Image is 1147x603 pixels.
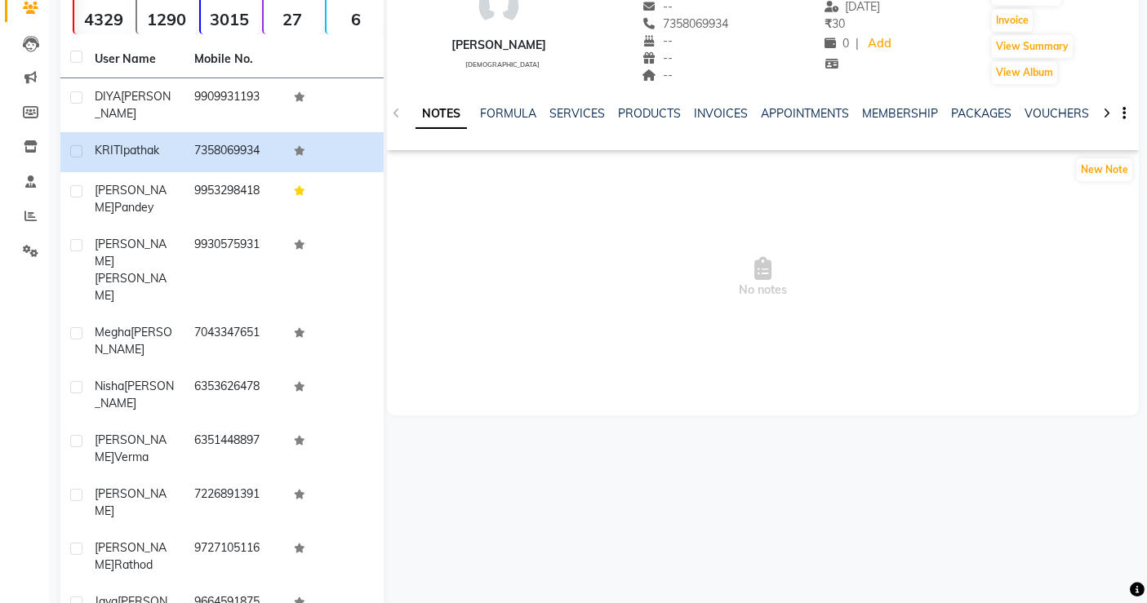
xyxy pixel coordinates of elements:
[95,540,167,572] span: [PERSON_NAME]
[694,106,748,121] a: INVOICES
[327,9,385,29] strong: 6
[95,379,124,393] span: nisha
[549,106,605,121] a: SERVICES
[184,422,284,476] td: 6351448897
[1077,158,1132,181] button: New Note
[862,106,938,121] a: MEMBERSHIP
[184,226,284,314] td: 9930575931
[992,35,1073,58] button: View Summary
[825,36,849,51] span: 0
[95,379,174,410] span: [PERSON_NAME]
[74,9,132,29] strong: 4329
[95,183,167,215] span: [PERSON_NAME]
[95,89,171,121] span: [PERSON_NAME]
[465,60,540,69] span: [DEMOGRAPHIC_DATA]
[387,196,1139,359] span: No notes
[856,35,859,52] span: |
[642,68,674,82] span: --
[184,172,284,226] td: 9953298418
[95,486,167,518] span: [PERSON_NAME]
[95,89,121,104] span: DIYA
[114,200,153,215] span: pandey
[951,106,1011,121] a: PACKAGES
[137,9,195,29] strong: 1290
[85,41,184,78] th: User Name
[825,16,845,31] span: 30
[114,557,153,572] span: rathod
[184,78,284,132] td: 9909931193
[480,106,536,121] a: FORMULA
[95,143,123,157] span: KRITI
[123,143,159,157] span: pathak
[642,16,729,31] span: 7358069934
[95,325,172,357] span: [PERSON_NAME]
[825,16,832,31] span: ₹
[642,51,674,65] span: --
[184,41,284,78] th: Mobile No.
[184,476,284,530] td: 7226891391
[184,132,284,172] td: 7358069934
[761,106,849,121] a: APPOINTMENTS
[201,9,259,29] strong: 3015
[992,61,1057,84] button: View Album
[1025,106,1089,121] a: VOUCHERS
[642,33,674,48] span: --
[451,37,546,54] div: [PERSON_NAME]
[184,314,284,368] td: 7043347651
[114,450,149,464] span: verma
[95,325,131,339] span: megha
[992,9,1033,32] button: Invoice
[865,33,894,55] a: Add
[95,237,167,268] span: [PERSON_NAME]
[95,432,167,464] span: [PERSON_NAME]
[95,271,167,303] span: [PERSON_NAME]
[416,100,467,129] a: NOTES
[264,9,322,29] strong: 27
[184,530,284,583] td: 9727105116
[618,106,681,121] a: PRODUCTS
[184,368,284,422] td: 6353626478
